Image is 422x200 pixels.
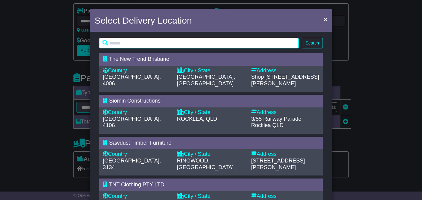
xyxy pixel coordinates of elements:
[103,158,161,170] span: [GEOGRAPHIC_DATA], 3134
[103,116,161,129] span: [GEOGRAPHIC_DATA], 4106
[103,151,171,158] div: Country
[103,74,161,87] span: [GEOGRAPHIC_DATA], 4006
[95,14,192,27] h4: Select Delivery Location
[251,151,319,158] div: Address
[177,193,245,200] div: City / State
[251,67,319,74] div: Address
[109,140,171,146] span: Sawdust Timber Furniture
[109,182,164,188] span: TNT Clothing PTY LTD
[251,193,319,200] div: Address
[324,16,327,23] span: ×
[302,38,323,48] button: Search
[177,158,233,170] span: RINGWOOD, [GEOGRAPHIC_DATA]
[109,56,169,62] span: The New Trend Brisbane
[177,74,235,87] span: [GEOGRAPHIC_DATA], [GEOGRAPHIC_DATA]
[251,122,284,128] span: Rocklea QLD
[321,13,330,25] button: Close
[251,116,301,122] span: 3/55 Railway Parade
[103,193,171,200] div: Country
[103,109,171,116] div: Country
[177,116,217,122] span: ROCKLEA, QLD
[251,109,319,116] div: Address
[177,109,245,116] div: City / State
[251,74,319,87] span: Shop [STREET_ADDRESS][PERSON_NAME]
[177,151,245,158] div: City / State
[177,67,245,74] div: City / State
[109,98,161,104] span: Siomin Constructions
[103,67,171,74] div: Country
[251,158,305,170] span: [STREET_ADDRESS][PERSON_NAME]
